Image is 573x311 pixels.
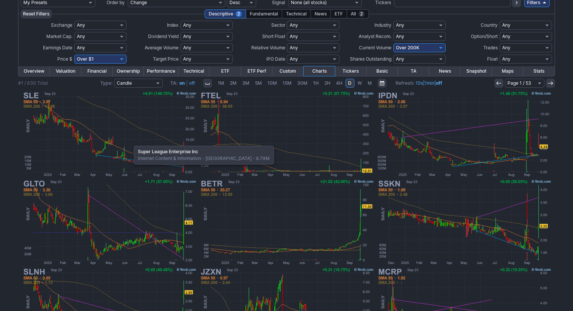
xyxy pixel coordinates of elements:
[347,9,369,18] div: All
[134,146,274,165] div: Internet Content & Information [GEOGRAPHIC_DATA] 9.79M
[189,80,195,86] a: off
[201,155,205,161] span: •
[313,80,319,86] span: 1H
[178,66,209,76] a: Technical
[396,80,414,86] b: Refresh:
[265,79,280,88] a: 10M
[199,90,375,178] img: FTEL - Fitell Corp - Stock Price Chart
[113,66,144,76] a: Ownership
[416,80,423,86] a: 10s
[358,11,365,17] span: 2
[365,79,374,88] a: M
[218,80,224,86] span: 1M
[358,80,362,86] span: W
[376,90,552,178] img: IPDN - Professional Diversity Network Inc - Stock Price Chart
[209,66,241,76] a: ETF
[235,11,242,17] span: 2
[246,9,282,18] div: Fundamental
[280,79,294,88] a: 15M
[179,80,185,86] a: on
[230,80,237,86] span: 2M
[81,66,113,76] a: Financial
[297,80,307,86] span: 30M
[100,80,113,86] b: Type:
[170,80,178,86] b: TA:
[18,66,50,76] a: Overview
[199,178,375,266] img: BETR - Better Home & Finance Holding Co - Stock Price Chart
[336,80,342,86] span: 4H
[425,80,434,86] a: 1min
[304,66,335,76] a: Charts
[487,56,498,62] span: Float
[138,149,198,154] b: Super League Enterprise Inc
[283,80,292,86] span: 15M
[21,9,52,18] button: Reset Filters
[481,22,498,28] span: Country
[322,79,333,88] a: 2H
[368,80,372,86] span: M
[333,79,345,88] a: 4H
[21,90,197,178] img: SLE - Super League Enterprise Inc - Stock Price Chart
[205,9,246,18] div: Descriptive
[367,66,398,76] a: Basic
[46,34,72,39] span: Market Cap.
[266,56,285,62] span: IPO Date
[144,66,178,76] a: Performance
[203,79,212,88] button: Interval
[377,79,387,88] button: Range
[483,45,498,50] span: Trades
[376,178,552,266] img: SSKN - STRATA Skin Sciences Inc - Stock Price Chart
[272,66,304,76] a: Custom
[186,80,188,86] span: |
[282,9,311,18] div: Technical
[240,79,252,88] a: 3M
[345,79,354,88] a: D
[429,66,460,76] a: News
[262,34,285,39] span: Short Float
[271,22,285,28] span: Sector
[460,66,492,76] a: Snapshot
[227,79,239,88] a: 2M
[57,56,72,62] span: Price $
[242,80,249,86] span: 3M
[167,22,179,28] span: Index
[359,34,391,39] span: Analyst Recom.
[348,80,351,86] span: D
[50,66,81,76] a: Valuation
[335,66,366,76] a: Tickers
[374,22,391,28] span: Industry
[267,80,277,86] span: 10M
[398,66,429,76] a: TA
[18,79,48,87] div: #1 / 630 Total
[492,66,523,76] a: Maps
[21,178,197,266] img: GLTO - Galecto Inc - Stock Price Chart
[51,22,72,28] span: Exchange
[350,56,391,62] span: Shares Outstanding
[523,66,555,76] a: Stats
[295,79,310,88] a: 30M
[252,155,256,161] span: •
[359,45,391,50] span: Current Volume
[310,9,331,18] div: News
[355,79,365,88] a: W
[241,66,272,76] a: ETF Perf
[436,80,442,86] a: off
[215,79,227,88] a: 1M
[148,34,179,39] span: Dividend Yield
[43,45,72,50] span: Earnings Date
[252,79,264,88] a: 5M
[310,79,321,88] a: 1H
[153,56,179,62] span: Target Price
[251,45,285,50] span: Relative Volume
[324,80,330,86] span: 2H
[396,79,442,87] span: | |
[145,45,179,50] span: Average Volume
[330,9,347,18] div: ETF
[471,34,498,39] span: Option/Short
[255,80,262,86] span: 5M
